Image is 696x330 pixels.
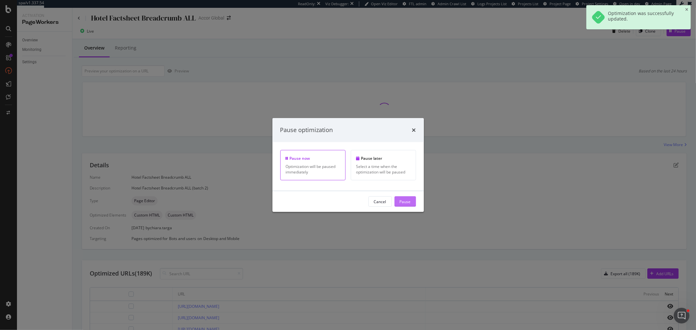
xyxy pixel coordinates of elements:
iframe: Intercom live chat [674,308,689,323]
div: Optimization was successfully updated. [608,10,679,24]
div: close toast [685,8,688,12]
button: Cancel [368,196,392,207]
button: Pause [394,196,416,207]
div: Select a time when the optimization will be paused [356,164,410,175]
div: Optimization will be paused immediately [286,164,340,175]
div: Cancel [374,199,386,204]
div: times [412,126,416,134]
div: Pause optimization [280,126,333,134]
div: Pause now [286,156,340,161]
div: Pause later [356,156,410,161]
div: Pause [400,199,411,204]
div: modal [272,118,424,212]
